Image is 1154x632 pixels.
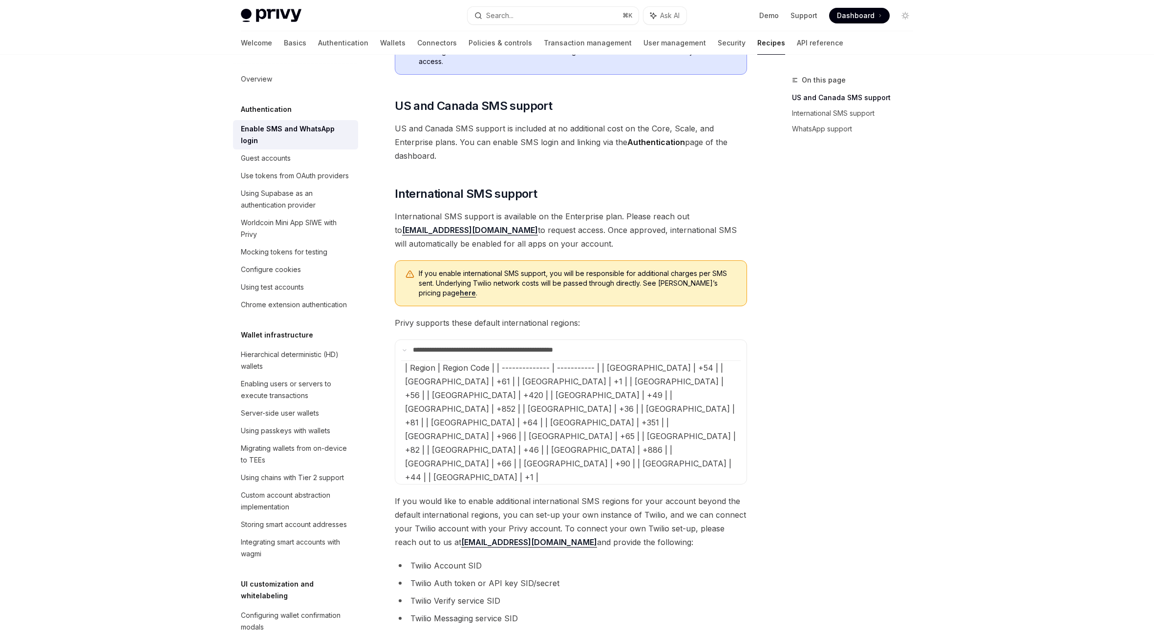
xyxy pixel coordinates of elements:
[802,74,846,86] span: On this page
[233,243,358,261] a: Mocking tokens for testing
[233,149,358,167] a: Guest accounts
[405,363,736,482] span: | Region | Region Code | | -------------- | ----------- | | [GEOGRAPHIC_DATA] | +54 | | [GEOGRAPH...
[241,31,272,55] a: Welcome
[643,7,686,24] button: Ask AI
[791,11,817,21] a: Support
[233,120,358,149] a: Enable SMS and WhatsApp login
[233,278,358,296] a: Using test accounts
[469,31,532,55] a: Policies & controls
[241,299,347,311] div: Chrome extension authentication
[233,214,358,243] a: Worldcoin Mini App SIWE with Privy
[233,167,358,185] a: Use tokens from OAuth providers
[241,578,358,602] h5: UI customization and whitelabeling
[461,537,597,548] a: [EMAIL_ADDRESS][DOMAIN_NAME]
[460,289,476,297] a: here
[233,533,358,563] a: Integrating smart accounts with wagmi
[792,105,921,121] a: International SMS support
[395,316,747,330] span: Privy supports these default international regions:
[395,611,747,625] li: Twilio Messaging service SID
[233,469,358,486] a: Using chains with Tier 2 support
[241,536,352,560] div: Integrating smart accounts with wagmi
[241,442,352,466] div: Migrating wallets from on-device to TEEs
[395,594,747,608] li: Twilio Verify service SID
[241,188,352,211] div: Using Supabase as an authentication provider
[233,404,358,422] a: Server-side user wallets
[241,246,327,258] div: Mocking tokens for testing
[837,11,875,21] span: Dashboard
[792,90,921,105] a: US and Canada SMS support
[395,186,537,202] span: International SMS support
[395,559,747,572] li: Twilio Account SID
[395,494,747,549] span: If you would like to enable additional international SMS regions for your account beyond the defa...
[544,31,632,55] a: Transaction management
[829,8,890,23] a: Dashboard
[241,217,352,240] div: Worldcoin Mini App SIWE with Privy
[643,31,706,55] a: User management
[797,31,843,55] a: API reference
[241,104,292,115] h5: Authentication
[284,31,306,55] a: Basics
[419,269,737,298] span: If you enable international SMS support, you will be responsible for additional charges per SMS s...
[405,270,415,279] svg: Warning
[241,281,304,293] div: Using test accounts
[241,123,352,147] div: Enable SMS and WhatsApp login
[233,422,358,440] a: Using passkeys with wallets
[759,11,779,21] a: Demo
[241,170,349,182] div: Use tokens from OAuth providers
[241,519,347,530] div: Storing smart account addresses
[395,210,747,251] span: International SMS support is available on the Enterprise plan. Please reach out to to request acc...
[395,122,747,163] span: US and Canada SMS support is included at no additional cost on the Core, Scale, and Enterprise pl...
[660,11,680,21] span: Ask AI
[233,516,358,533] a: Storing smart account addresses
[241,378,352,401] div: Enabling users or servers to execute transactions
[241,264,301,275] div: Configure cookies
[241,73,272,85] div: Overview
[627,137,685,147] strong: Authentication
[395,98,552,114] span: US and Canada SMS support
[380,31,406,55] a: Wallets
[402,225,538,235] a: [EMAIL_ADDRESS][DOMAIN_NAME]
[241,489,352,513] div: Custom account abstraction implementation
[233,185,358,214] a: Using Supabase as an authentication provider
[792,121,921,137] a: WhatsApp support
[233,70,358,88] a: Overview
[718,31,746,55] a: Security
[241,329,313,341] h5: Wallet infrastructure
[233,346,358,375] a: Hierarchical deterministic (HD) wallets
[486,10,513,21] div: Search...
[233,440,358,469] a: Migrating wallets from on-device to TEEs
[395,576,747,590] li: Twilio Auth token or API key SID/secret
[241,425,330,437] div: Using passkeys with wallets
[468,7,639,24] button: Search...⌘K
[241,407,319,419] div: Server-side user wallets
[417,31,457,55] a: Connectors
[233,261,358,278] a: Configure cookies
[241,349,352,372] div: Hierarchical deterministic (HD) wallets
[233,296,358,314] a: Chrome extension authentication
[318,31,368,55] a: Authentication
[241,472,344,484] div: Using chains with Tier 2 support
[241,152,291,164] div: Guest accounts
[898,8,913,23] button: Toggle dark mode
[622,12,633,20] span: ⌘ K
[233,486,358,516] a: Custom account abstraction implementation
[757,31,785,55] a: Recipes
[233,375,358,404] a: Enabling users or servers to execute transactions
[241,9,301,22] img: light logo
